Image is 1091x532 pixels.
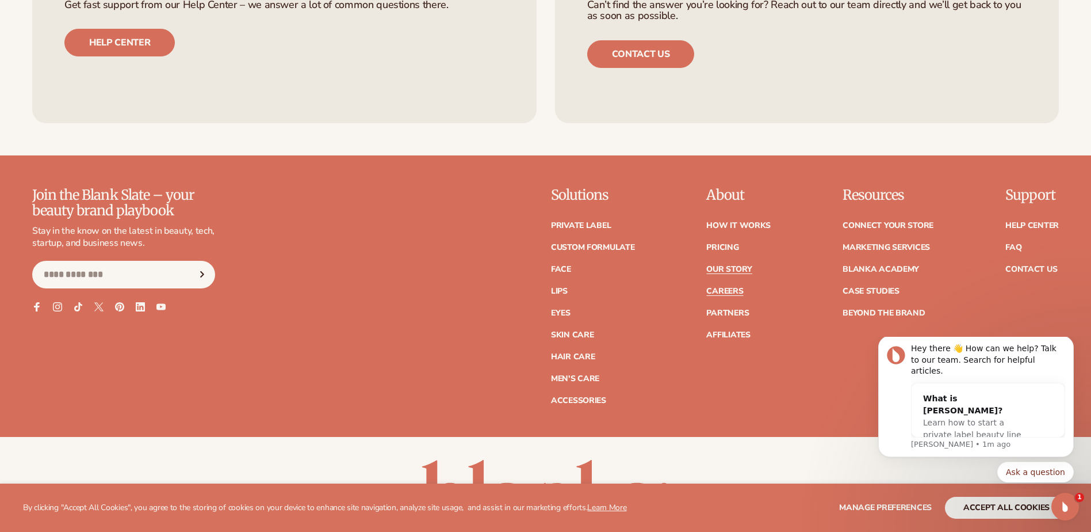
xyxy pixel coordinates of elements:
[1005,265,1057,273] a: Contact Us
[551,188,635,203] p: Solutions
[706,331,750,339] a: Affiliates
[706,287,743,295] a: Careers
[843,287,899,295] a: Case Studies
[1005,244,1021,252] a: FAQ
[17,125,213,146] div: Quick reply options
[587,40,695,68] a: Contact us
[50,6,204,40] div: Hey there 👋 How can we help? Talk to our team. Search for helpful articles.
[551,353,595,361] a: Hair Care
[843,188,933,203] p: Resources
[706,309,749,317] a: Partners
[706,244,738,252] a: Pricing
[32,225,215,249] p: Stay in the know on the latest in beauty, tech, startup, and business news.
[51,47,181,126] div: What is [PERSON_NAME]?Learn how to start a private label beauty line with [PERSON_NAME]
[551,331,594,339] a: Skin Care
[551,265,571,273] a: Face
[1051,493,1079,520] iframe: Intercom live chat
[1075,493,1084,502] span: 1
[706,265,752,273] a: Our Story
[843,222,933,230] a: Connect your store
[136,125,213,146] button: Quick reply: Ask a question
[1005,188,1059,203] p: Support
[839,497,932,519] button: Manage preferences
[843,244,930,252] a: Marketing services
[551,309,571,317] a: Eyes
[1005,222,1059,230] a: Help Center
[551,397,606,405] a: Accessories
[32,188,215,218] p: Join the Blank Slate – your beauty brand playbook
[839,502,932,513] span: Manage preferences
[587,502,626,513] a: Learn More
[551,244,635,252] a: Custom formulate
[861,337,1091,489] iframe: Intercom notifications message
[26,9,44,28] img: Profile image for Lee
[62,81,160,115] span: Learn how to start a private label beauty line with [PERSON_NAME]
[551,375,599,383] a: Men's Care
[843,309,925,317] a: Beyond the brand
[62,56,169,80] div: What is [PERSON_NAME]?
[64,29,175,56] a: Help center
[551,222,611,230] a: Private label
[945,497,1068,519] button: accept all cookies
[50,102,204,113] p: Message from Lee, sent 1m ago
[551,287,568,295] a: Lips
[189,261,215,288] button: Subscribe
[50,6,204,101] div: Message content
[23,503,627,513] p: By clicking "Accept All Cookies", you agree to the storing of cookies on your device to enhance s...
[843,265,919,273] a: Blanka Academy
[706,188,771,203] p: About
[706,222,771,230] a: How It Works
